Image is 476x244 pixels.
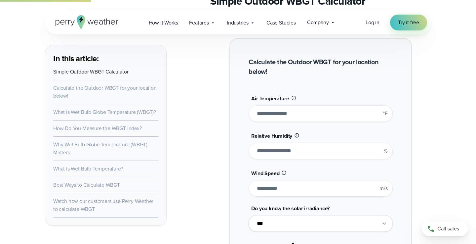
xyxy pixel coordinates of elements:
[53,124,142,132] a: How Do You Measure the WBGT Index?
[189,19,209,27] span: Features
[53,84,157,100] a: Calculate the Outdoor WBGT for your location below!
[251,132,292,140] span: Relative Humidity
[261,16,301,29] a: Case Studies
[251,205,330,212] span: Do you know the solar irradiance?
[53,68,128,75] a: Simple Outdoor WBGT Calculator
[53,181,120,189] a: Best Ways to Calculate WBGT
[53,165,123,172] a: What is Wet Bulb Temperature?
[53,108,156,116] a: What is Wet Bulb Globe Temperature (WBGT)?
[390,15,427,30] a: Try it free
[143,16,184,29] a: How it Works
[53,141,147,156] a: Why Wet Bulb Globe Temperature (WBGT) Matters
[227,19,249,27] span: Industries
[251,95,289,102] span: Air Temperature
[398,19,419,26] span: Try it free
[249,57,392,76] h2: Calculate the Outdoor WBGT for your location below!
[422,221,468,236] a: Call sales
[53,197,153,213] a: Watch how our customers use Perry Weather to calculate WBGT
[251,170,279,177] span: Wind Speed
[266,19,296,27] span: Case Studies
[149,19,178,27] span: How it Works
[53,53,158,64] h3: In this article:
[437,225,459,233] span: Call sales
[366,19,379,26] a: Log in
[307,19,329,26] span: Company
